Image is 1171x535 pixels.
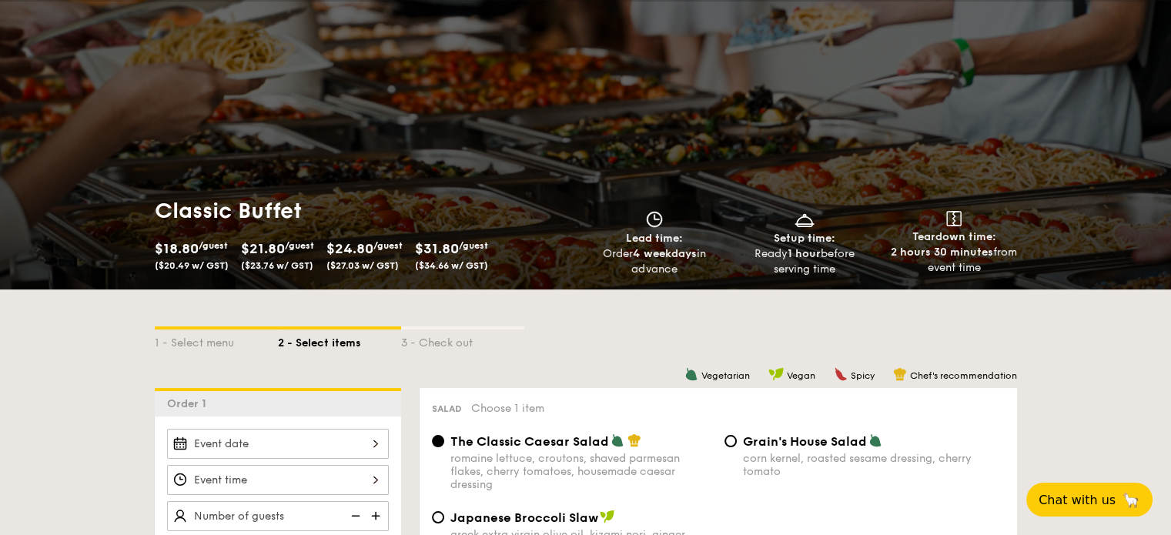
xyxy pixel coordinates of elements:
[241,260,313,271] span: ($23.76 w/ GST)
[167,397,212,410] span: Order 1
[415,260,488,271] span: ($34.66 w/ GST)
[910,370,1017,381] span: Chef's recommendation
[774,232,835,245] span: Setup time:
[724,435,737,447] input: Grain's House Saladcorn kernel, roasted sesame dressing, cherry tomato
[278,329,401,351] div: 2 - Select items
[627,433,641,447] img: icon-chef-hat.a58ddaea.svg
[366,501,389,530] img: icon-add.58712e84.svg
[167,501,389,531] input: Number of guests
[1122,491,1140,509] span: 🦙
[432,435,444,447] input: The Classic Caesar Saladromaine lettuce, croutons, shaved parmesan flakes, cherry tomatoes, house...
[167,429,389,459] input: Event date
[432,403,462,414] span: Salad
[600,510,615,523] img: icon-vegan.f8ff3823.svg
[450,510,598,525] span: Japanese Broccoli Slaw
[586,246,724,277] div: Order in advance
[643,211,666,228] img: icon-clock.2db775ea.svg
[199,240,228,251] span: /guest
[788,247,821,260] strong: 1 hour
[743,452,1005,478] div: corn kernel, roasted sesame dressing, cherry tomato
[946,211,962,226] img: icon-teardown.65201eee.svg
[373,240,403,251] span: /guest
[684,367,698,381] img: icon-vegetarian.fe4039eb.svg
[768,367,784,381] img: icon-vegan.f8ff3823.svg
[701,370,750,381] span: Vegetarian
[450,452,712,491] div: romaine lettuce, croutons, shaved parmesan flakes, cherry tomatoes, housemade caesar dressing
[793,211,816,228] img: icon-dish.430c3a2e.svg
[1039,493,1116,507] span: Chat with us
[626,232,683,245] span: Lead time:
[743,434,867,449] span: Grain's House Salad
[787,370,815,381] span: Vegan
[326,260,399,271] span: ($27.03 w/ GST)
[851,370,875,381] span: Spicy
[885,245,1023,276] div: from event time
[155,240,199,257] span: $18.80
[471,402,544,415] span: Choose 1 item
[868,433,882,447] img: icon-vegetarian.fe4039eb.svg
[450,434,609,449] span: The Classic Caesar Salad
[155,260,229,271] span: ($20.49 w/ GST)
[633,247,696,260] strong: 4 weekdays
[415,240,459,257] span: $31.80
[834,367,848,381] img: icon-spicy.37a8142b.svg
[459,240,488,251] span: /guest
[912,230,996,243] span: Teardown time:
[155,329,278,351] div: 1 - Select menu
[155,197,580,225] h1: Classic Buffet
[241,240,285,257] span: $21.80
[343,501,366,530] img: icon-reduce.1d2dbef1.svg
[891,246,993,259] strong: 2 hours 30 minutes
[1026,483,1153,517] button: Chat with us🦙
[611,433,624,447] img: icon-vegetarian.fe4039eb.svg
[401,329,524,351] div: 3 - Check out
[735,246,873,277] div: Ready before serving time
[167,465,389,495] input: Event time
[893,367,907,381] img: icon-chef-hat.a58ddaea.svg
[285,240,314,251] span: /guest
[326,240,373,257] span: $24.80
[432,511,444,523] input: Japanese Broccoli Slawgreek extra virgin olive oil, kizami nori, ginger, yuzu soy-sesame dressing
